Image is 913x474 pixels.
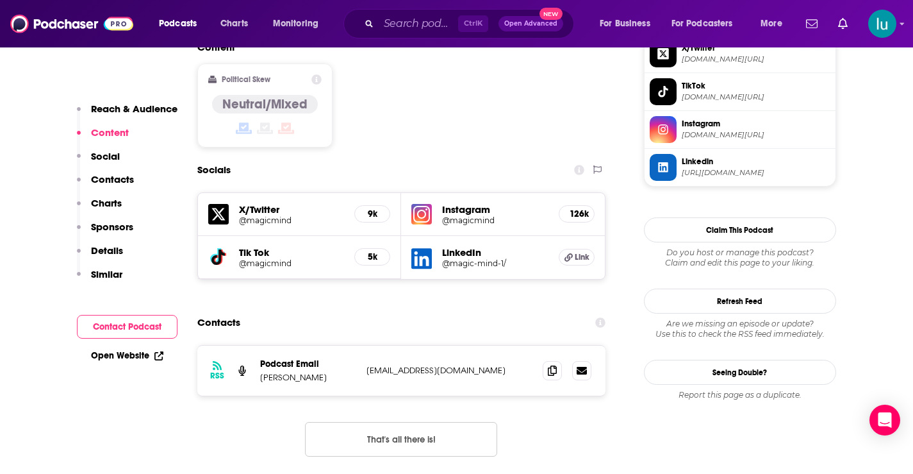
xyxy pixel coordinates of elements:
[91,173,134,185] p: Contacts
[650,154,830,181] a: Linkedin[URL][DOMAIN_NAME]
[752,13,798,34] button: open menu
[868,10,896,38] img: User Profile
[150,13,213,34] button: open menu
[10,12,133,36] img: Podchaser - Follow, Share and Rate Podcasts
[212,13,256,34] a: Charts
[644,217,836,242] button: Claim This Podcast
[411,204,432,224] img: iconImage
[575,252,589,262] span: Link
[644,248,836,258] span: Do you host or manage this podcast?
[210,371,224,381] h3: RSS
[591,13,666,34] button: open menu
[91,197,122,209] p: Charts
[600,15,650,33] span: For Business
[682,80,830,92] span: TikTok
[91,103,177,115] p: Reach & Audience
[442,216,548,225] a: @magicmind
[91,150,120,162] p: Social
[442,203,548,216] h5: Instagram
[644,289,836,314] button: Refresh Feed
[644,390,836,400] div: Report this page as a duplicate.
[682,156,830,167] span: Linkedin
[239,258,345,268] a: @magicmind
[77,150,120,174] button: Social
[539,8,563,20] span: New
[682,168,830,178] span: https://www.linkedin.com/company/magic-mind-1/
[650,78,830,105] a: TikTok[DOMAIN_NAME][URL]
[498,16,563,31] button: Open AdvancedNew
[682,55,830,64] span: twitter.com/magicmind
[239,216,345,225] a: @magicmind
[91,244,123,257] p: Details
[77,103,177,126] button: Reach & Audience
[220,15,248,33] span: Charts
[260,372,356,383] p: [PERSON_NAME]
[379,13,458,34] input: Search podcasts, credits, & more...
[833,13,853,35] a: Show notifications dropdown
[682,130,830,140] span: instagram.com/magicmind
[77,173,134,197] button: Contacts
[77,244,123,268] button: Details
[222,75,270,84] h2: Political Skew
[570,208,584,219] h5: 126k
[868,10,896,38] span: Logged in as lusodano
[801,13,823,35] a: Show notifications dropdown
[650,40,830,67] a: X/Twitter[DOMAIN_NAME][URL]
[644,319,836,339] div: Are we missing an episode or update? Use this to check the RSS feed immediately.
[197,310,240,335] h2: Contacts
[77,221,133,244] button: Sponsors
[91,221,133,233] p: Sponsors
[197,158,231,182] h2: Socials
[264,13,335,34] button: open menu
[663,13,752,34] button: open menu
[559,249,595,266] a: Link
[77,268,122,292] button: Similar
[458,15,488,32] span: Ctrl K
[260,359,356,369] p: Podcast Email
[366,365,533,376] p: [EMAIL_ADDRESS][DOMAIN_NAME]
[650,116,830,143] a: Instagram[DOMAIN_NAME][URL]
[239,246,345,258] h5: Tik Tok
[644,360,836,385] a: Seeing Double?
[91,126,129,139] p: Content
[868,10,896,38] button: Show profile menu
[91,268,122,280] p: Similar
[442,246,548,258] h5: LinkedIn
[222,96,308,112] h4: Neutral/Mixed
[761,15,782,33] span: More
[869,405,900,436] div: Open Intercom Messenger
[77,126,129,150] button: Content
[77,197,122,221] button: Charts
[305,422,497,457] button: Nothing here.
[356,9,586,38] div: Search podcasts, credits, & more...
[671,15,733,33] span: For Podcasters
[442,258,548,268] a: @magic-mind-1/
[365,251,379,262] h5: 5k
[91,350,163,361] a: Open Website
[682,42,830,54] span: X/Twitter
[273,15,318,33] span: Monitoring
[504,21,557,27] span: Open Advanced
[365,208,379,219] h5: 9k
[682,92,830,102] span: tiktok.com/@magicmind
[239,203,345,216] h5: X/Twitter
[77,315,177,339] button: Contact Podcast
[159,15,197,33] span: Podcasts
[682,118,830,130] span: Instagram
[644,248,836,268] div: Claim and edit this page to your liking.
